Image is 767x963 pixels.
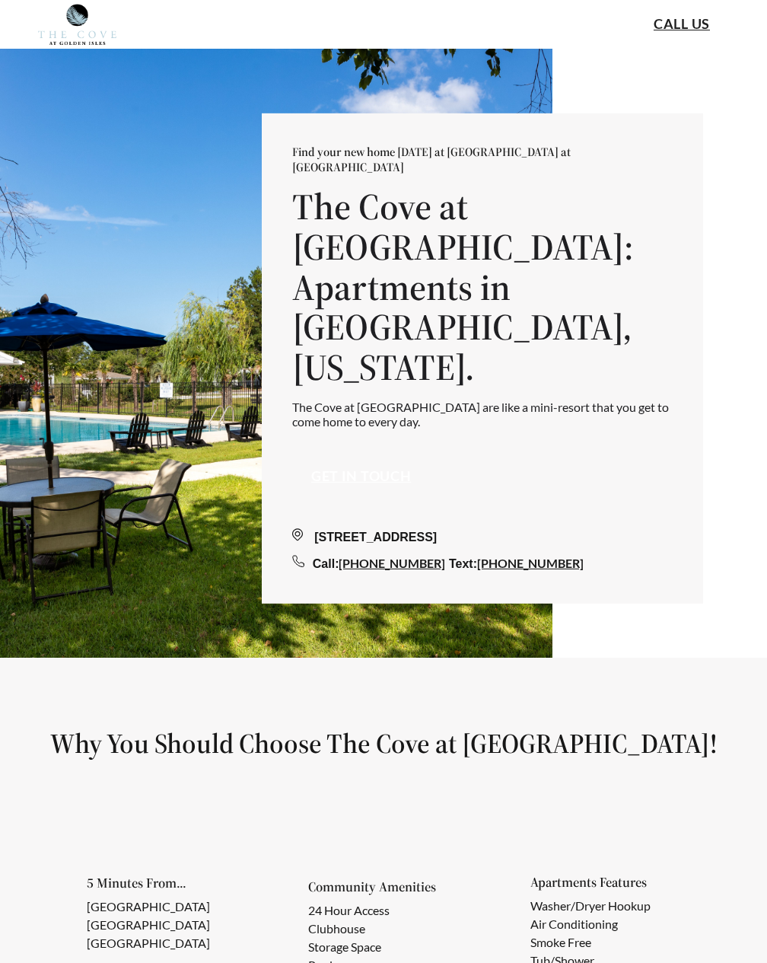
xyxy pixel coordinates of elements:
h5: Community Amenities [308,880,443,894]
span: Text: [449,557,477,570]
a: [PHONE_NUMBER] [477,556,584,570]
a: Get in touch [311,468,412,485]
div: [STREET_ADDRESS] [292,528,673,547]
span: Call: [313,557,339,570]
h5: Apartments Features [530,875,675,889]
button: Call Us [635,7,729,42]
a: [PHONE_NUMBER] [339,556,445,570]
p: The Cove at [GEOGRAPHIC_DATA] are like a mini-resort that you get to come home to every day. [292,400,673,429]
img: cove_at_golden_isles_logo.png [38,4,116,45]
li: [GEOGRAPHIC_DATA] [87,898,210,916]
li: Storage Space [308,938,419,956]
h1: Why You Should Choose The Cove at [GEOGRAPHIC_DATA]! [37,726,730,761]
button: Get in touch [292,459,431,494]
a: Call Us [654,16,710,33]
p: Find your new home [DATE] at [GEOGRAPHIC_DATA] at [GEOGRAPHIC_DATA] [292,144,673,174]
li: Clubhouse [308,920,419,938]
li: [GEOGRAPHIC_DATA] [87,934,210,952]
h5: 5 Minutes From... [87,876,234,890]
li: Air Conditioning [530,915,651,933]
li: [GEOGRAPHIC_DATA] [87,916,210,934]
li: Washer/Dryer Hookup [530,897,651,915]
li: 24 Hour Access [308,901,419,920]
h1: The Cove at [GEOGRAPHIC_DATA]: Apartments in [GEOGRAPHIC_DATA], [US_STATE]. [292,187,673,387]
li: Smoke Free [530,933,651,952]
